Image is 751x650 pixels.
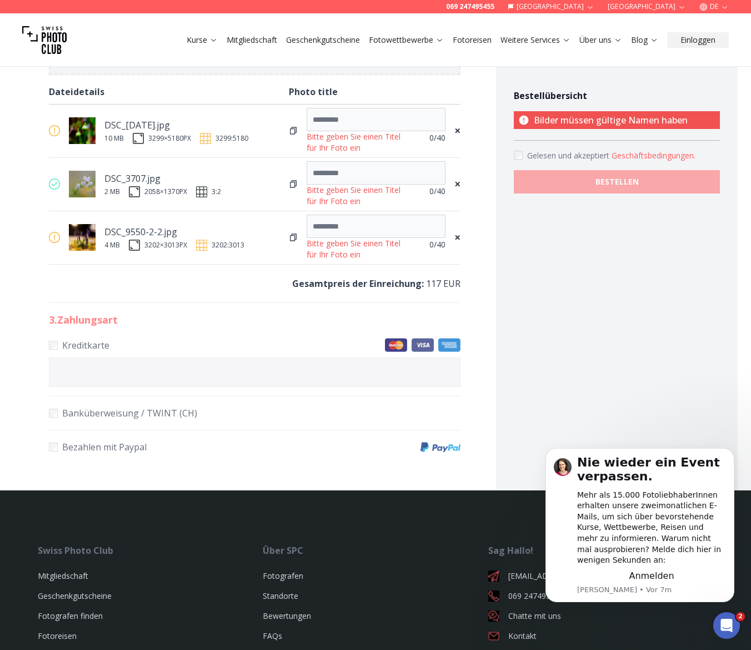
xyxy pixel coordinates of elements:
button: Einloggen [667,32,729,48]
div: Swiss Photo Club [38,544,263,557]
b: BESTELLEN [595,176,639,187]
a: 069 247495455 [488,591,713,602]
span: × [454,230,460,245]
a: Standorte [263,591,298,601]
a: Fotografen finden [38,611,103,621]
input: Accept terms [514,151,523,160]
span: 2 [736,612,745,621]
a: Kontakt [488,631,713,642]
a: Geschenkgutscheine [38,591,112,601]
button: Über uns [575,32,627,48]
a: Geschenkgutscheine [286,34,360,46]
div: DSC_3707.jpg [104,171,221,186]
a: 069 247495455 [446,2,494,11]
img: size [129,240,140,251]
a: Bewertungen [263,611,311,621]
a: Fotoreisen [453,34,492,46]
span: 3:2 [212,187,221,196]
a: Fotografen [263,570,303,581]
a: Weitere Services [500,34,570,46]
button: Kurse [182,32,222,48]
button: Fotoreisen [448,32,496,48]
a: Kurse [187,34,218,46]
span: 3202:3013 [212,241,244,250]
button: Accept termsGelesen und akzeptiert [612,150,695,161]
img: valid [49,178,60,190]
div: Bitte geben Sie einen Titel für Ihr Foto ein [307,185,411,207]
p: Bilder müssen gültige Namen haben [514,111,720,129]
img: ratio [196,186,207,197]
a: [EMAIL_ADDRESS][DOMAIN_NAME] [488,570,713,582]
img: thumb [69,171,96,197]
a: Fotoreisen [38,631,77,641]
span: 0 /40 [429,186,445,197]
div: Photo title [289,84,460,100]
button: Fotowettbewerbe [364,32,448,48]
span: 3299:5180 [216,134,248,143]
div: 2 MB [104,187,120,196]
img: thumb [69,117,96,144]
span: × [454,123,460,138]
div: Bitte geben Sie einen Titel für Ihr Foto ein [307,131,411,153]
img: thumb [69,224,96,251]
img: ratio [196,240,207,251]
div: 10 MB [104,134,124,143]
button: Blog [627,32,663,48]
h4: Bestellübersicht [514,89,720,102]
b: Gesamtpreis der Einreichung : [292,277,424,290]
span: 0 /40 [429,239,445,250]
a: Chatte mit uns [488,611,713,622]
div: Dateidetails [49,84,289,100]
div: 4 MB [104,241,120,250]
div: DSC_9550-2-2.jpg [104,224,244,240]
a: Mitgliedschaft [38,570,88,581]
a: Blog [631,34,658,46]
button: Weitere Services [496,32,575,48]
iframe: Intercom live chat [713,612,740,639]
iframe: Intercom notifications Nachricht [529,434,751,620]
div: DSC_[DATE].jpg [104,117,248,133]
a: Über uns [579,34,622,46]
a: FAQs [263,631,282,641]
button: Geschenkgutscheine [282,32,364,48]
p: 117 EUR [49,276,461,291]
img: Swiss photo club [22,18,67,62]
a: Fotowettbewerbe [369,34,444,46]
div: Bitte geben Sie einen Titel für Ihr Foto ein [307,238,411,260]
img: size [129,186,140,197]
a: Mitgliedschaft [227,34,277,46]
div: 2058 × 1370 PX [144,187,187,196]
span: × [454,176,460,192]
button: Mitgliedschaft [222,32,282,48]
img: warn [49,125,60,136]
div: 3202 × 3013 PX [144,241,187,250]
span: Gelesen und akzeptiert [527,150,612,161]
div: 3299 × 5180 PX [148,134,191,143]
div: Sag Hallo! [488,544,713,557]
span: 0 /40 [429,132,445,143]
div: Über SPC [263,544,488,557]
img: size [133,133,144,144]
img: ratio [200,133,211,144]
img: warn [49,232,60,243]
button: BESTELLEN [514,170,720,193]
